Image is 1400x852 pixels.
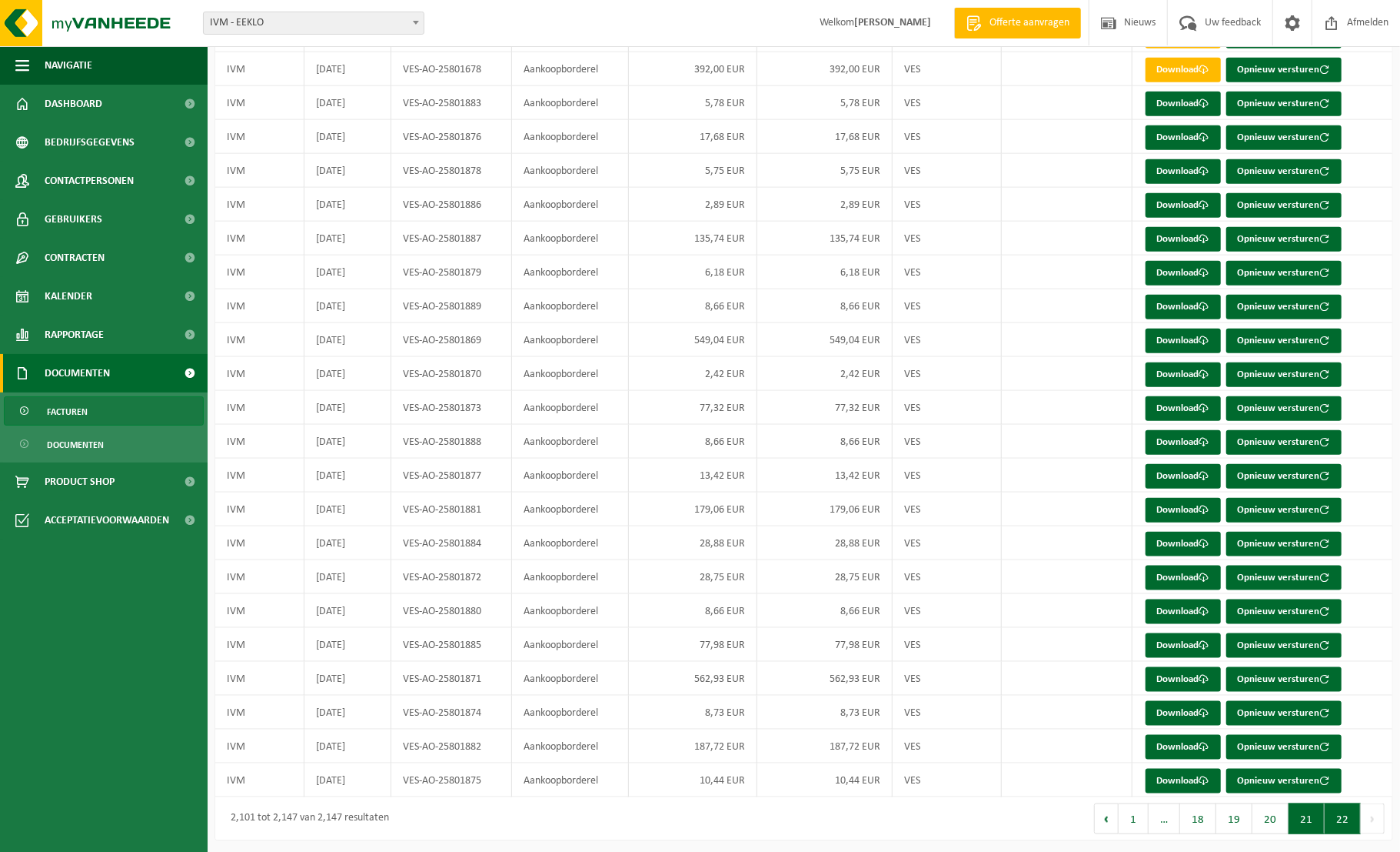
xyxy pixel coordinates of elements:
[215,730,304,763] td: IVM
[512,560,629,594] td: Aankoopborderel
[304,391,391,425] td: [DATE]
[47,397,88,426] span: Facturen
[512,594,629,628] td: Aankoopborderel
[1216,804,1252,834] button: 19
[1094,804,1119,834] button: Previous
[629,628,757,662] td: 77,98 EUR
[629,188,757,222] td: 2,89 EUR
[215,459,304,493] td: IVM
[304,154,391,188] td: [DATE]
[757,662,893,696] td: 562,93 EUR
[215,154,304,188] td: IVM
[1146,498,1221,523] a: Download
[215,493,304,526] td: IVM
[215,696,304,730] td: IVM
[1146,464,1221,489] a: Download
[512,289,629,323] td: Aankoopborderel
[4,396,204,426] a: Facturen
[893,730,1002,763] td: VES
[1226,566,1342,590] button: Opnieuw versturen
[391,493,512,526] td: VES-AO-25801881
[1146,125,1221,150] a: Download
[629,154,757,188] td: 5,75 EUR
[1119,804,1149,834] button: 1
[391,154,512,188] td: VES-AO-25801878
[1180,804,1216,834] button: 18
[1289,804,1325,834] button: 21
[1146,667,1221,692] a: Download
[1226,600,1342,624] button: Opnieuw versturen
[215,526,304,560] td: IVM
[512,730,629,763] td: Aankoopborderel
[391,696,512,730] td: VES-AO-25801874
[304,188,391,222] td: [DATE]
[1146,261,1221,286] a: Download
[215,357,304,391] td: IVM
[1226,261,1342,286] button: Opnieuw versturen
[629,594,757,628] td: 8,66 EUR
[304,52,391,86] td: [DATE]
[757,628,893,662] td: 77,98 EUR
[1146,193,1221,218] a: Download
[1146,396,1221,421] a: Download
[757,256,893,289] td: 6,18 EUR
[1226,363,1342,387] button: Opnieuw versturen
[893,526,1002,560] td: VES
[304,425,391,459] td: [DATE]
[1146,92,1221,116] a: Download
[629,120,757,154] td: 17,68 EUR
[512,662,629,696] td: Aankoopborderel
[391,459,512,493] td: VES-AO-25801877
[391,662,512,696] td: VES-AO-25801871
[1325,804,1361,834] button: 22
[757,459,893,493] td: 13,42 EUR
[1226,769,1342,794] button: Opnieuw versturen
[757,120,893,154] td: 17,68 EUR
[757,730,893,763] td: 187,72 EUR
[629,526,757,560] td: 28,88 EUR
[629,696,757,730] td: 8,73 EUR
[893,628,1002,662] td: VES
[45,501,169,540] span: Acceptatievoorwaarden
[215,52,304,86] td: IVM
[304,628,391,662] td: [DATE]
[954,8,1081,38] a: Offerte aanvragen
[629,459,757,493] td: 13,42 EUR
[215,222,304,256] td: IVM
[391,86,512,120] td: VES-AO-25801883
[391,120,512,154] td: VES-AO-25801876
[1146,227,1221,252] a: Download
[1361,804,1385,834] button: Next
[893,560,1002,594] td: VES
[215,391,304,425] td: IVM
[512,763,629,797] td: Aankoopborderel
[304,289,391,323] td: [DATE]
[1146,633,1221,658] a: Download
[391,256,512,289] td: VES-AO-25801879
[304,526,391,560] td: [DATE]
[986,15,1073,31] span: Offerte aanvragen
[629,391,757,425] td: 77,32 EUR
[304,459,391,493] td: [DATE]
[512,154,629,188] td: Aankoopborderel
[629,256,757,289] td: 6,18 EUR
[893,323,1002,357] td: VES
[512,188,629,222] td: Aankoopborderel
[215,256,304,289] td: IVM
[757,52,893,86] td: 392,00 EUR
[893,425,1002,459] td: VES
[1146,430,1221,455] a: Download
[893,493,1002,526] td: VES
[215,763,304,797] td: IVM
[512,323,629,357] td: Aankoopborderel
[893,459,1002,493] td: VES
[1226,58,1342,82] button: Opnieuw versturen
[757,425,893,459] td: 8,66 EUR
[304,222,391,256] td: [DATE]
[629,730,757,763] td: 187,72 EUR
[45,85,102,123] span: Dashboard
[223,805,389,833] div: 2,101 tot 2,147 van 2,147 resultaten
[893,222,1002,256] td: VES
[4,429,204,459] a: Documenten
[757,188,893,222] td: 2,89 EUR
